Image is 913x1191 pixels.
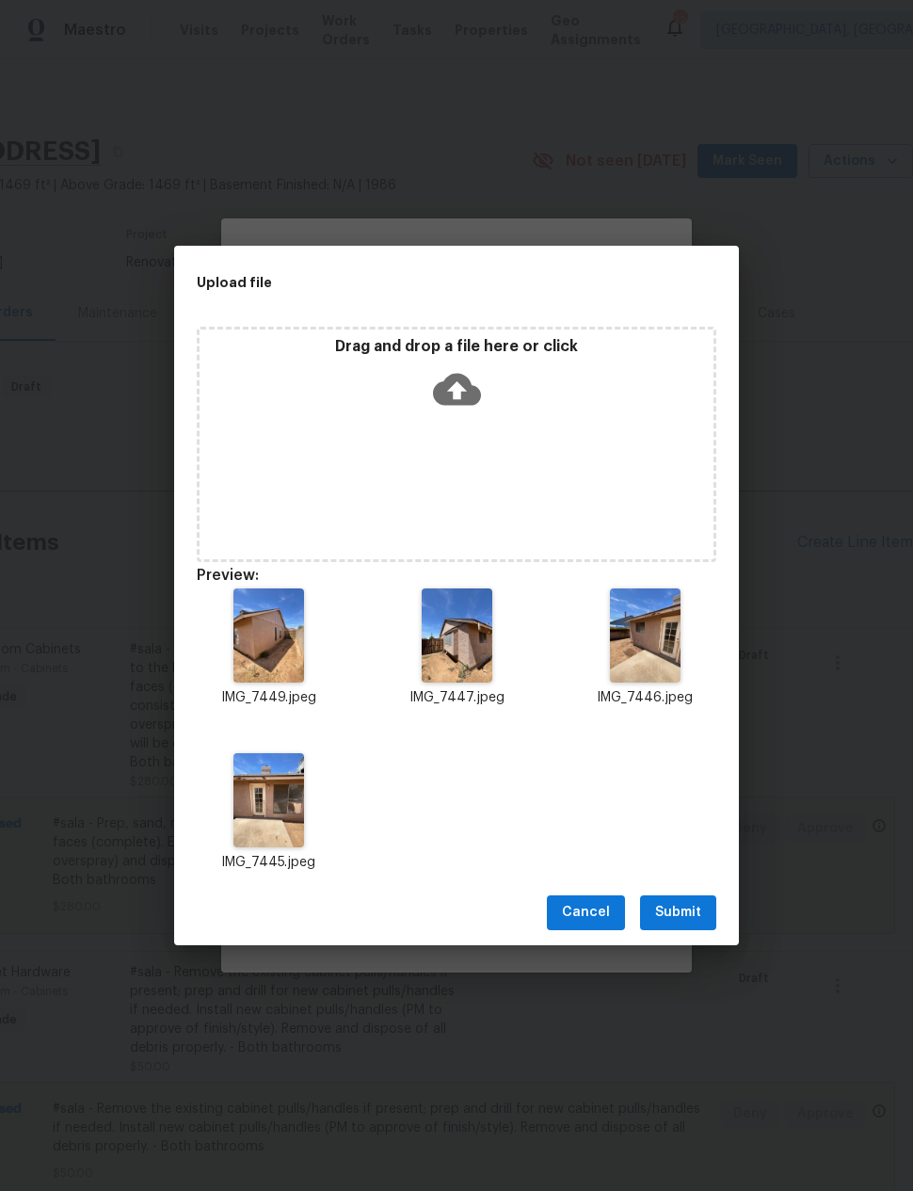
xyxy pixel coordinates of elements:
[197,688,340,708] p: IMG_7449.jpeg
[547,895,625,930] button: Cancel
[655,901,701,925] span: Submit
[422,588,492,683] img: Z
[233,753,304,847] img: 2Q==
[200,337,713,357] p: Drag and drop a file here or click
[197,853,340,873] p: IMG_7445.jpeg
[385,688,528,708] p: IMG_7447.jpeg
[573,688,716,708] p: IMG_7446.jpeg
[610,588,681,683] img: 2Q==
[640,895,716,930] button: Submit
[562,901,610,925] span: Cancel
[197,272,632,293] h2: Upload file
[233,588,304,683] img: Z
